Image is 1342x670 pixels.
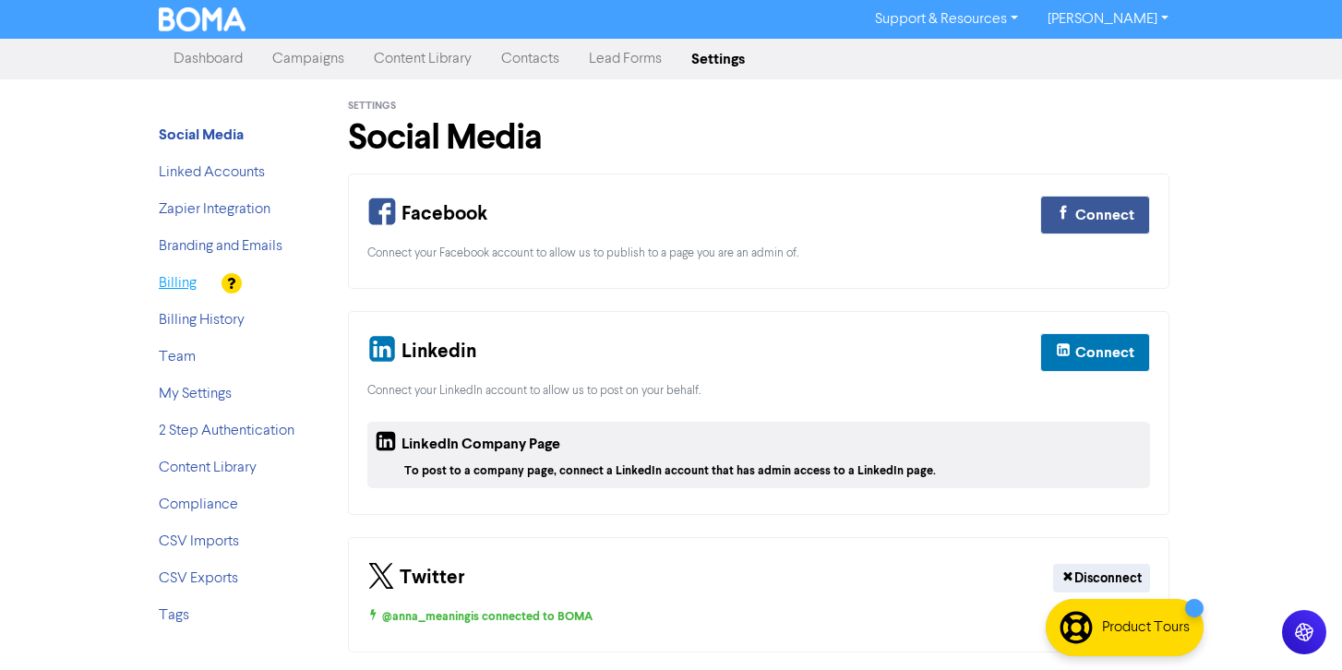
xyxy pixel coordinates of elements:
button: Connect [1040,333,1150,372]
div: Your Linkedin and Company Page Connection [348,311,1169,514]
a: Social Media [159,128,244,143]
a: [PERSON_NAME] [1033,5,1183,34]
button: Connect [1040,196,1150,234]
button: Disconnect [1053,564,1150,592]
a: 2 Step Authentication [159,424,294,438]
span: Settings [348,100,396,113]
a: Tags [159,608,189,623]
h1: Social Media [348,116,1169,159]
a: Dashboard [159,41,258,78]
a: Billing [159,276,197,291]
a: CSV Exports [159,571,238,586]
a: Campaigns [258,41,359,78]
div: Facebook [367,193,487,237]
div: Your Twitter Connection [348,537,1169,652]
div: Your Facebook Connection [348,173,1169,289]
a: Content Library [159,461,257,475]
a: Lead Forms [574,41,677,78]
a: Settings [677,41,760,78]
div: Twitter [367,556,465,601]
a: Billing History [159,313,245,328]
a: CSV Imports [159,534,239,549]
a: Support & Resources [860,5,1033,34]
a: Linked Accounts [159,165,265,180]
div: Connect [1075,204,1134,226]
div: Connect your Facebook account to allow us to publish to a page you are an admin of. [367,245,1150,262]
div: Linkedin [367,330,476,375]
a: Content Library [359,41,486,78]
a: Contacts [486,41,574,78]
div: LinkedIn Company Page [375,429,560,462]
div: To post to a company page, connect a LinkedIn account that has admin access to a LinkedIn page. [404,462,1143,480]
a: Team [159,350,196,365]
a: Branding and Emails [159,239,282,254]
a: My Settings [159,387,232,401]
div: Connect your LinkedIn account to allow us to post on your behalf. [367,382,1150,400]
img: BOMA Logo [159,7,246,31]
iframe: Chat Widget [1250,581,1342,670]
span: @anna_meaning is connected to BOMA [367,609,593,624]
div: Connect [1075,341,1134,364]
strong: Social Media [159,126,244,144]
a: Compliance [159,497,238,512]
a: Zapier Integration [159,202,270,217]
